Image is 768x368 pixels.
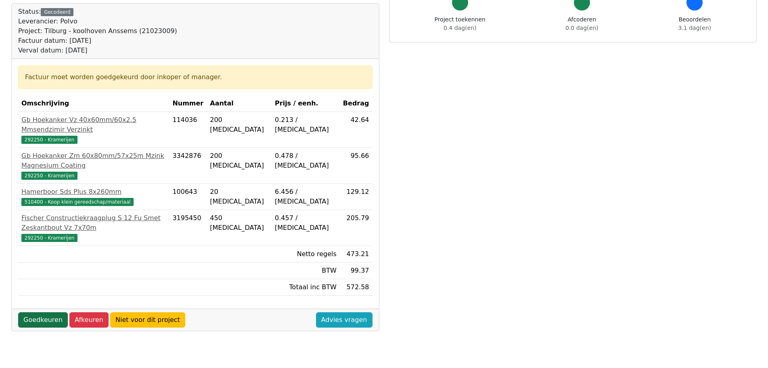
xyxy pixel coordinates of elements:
a: Gb Hoekanker Zm 60x80mm/57x25m Mzink Magnesium Coating292250 - Kramerijen [21,151,166,180]
td: BTW [272,263,340,279]
a: Afkeuren [69,312,109,328]
span: 292250 - Kramerijen [21,234,77,242]
div: 6.456 / [MEDICAL_DATA] [275,187,337,206]
div: Verval datum: [DATE] [18,46,177,55]
td: 114036 [169,112,207,148]
a: Fischer Constructiekraagplug S 12 Fu Smet Zeskantbout Vz 7x70m292250 - Kramerijen [21,213,166,242]
td: 473.21 [340,246,372,263]
div: 20 [MEDICAL_DATA] [210,187,268,206]
span: 0.0 dag(en) [565,25,598,31]
div: Fischer Constructiekraagplug S 12 Fu Smet Zeskantbout Vz 7x70m [21,213,166,233]
div: Factuur datum: [DATE] [18,36,177,46]
div: Afcoderen [565,15,598,32]
div: Leverancier: Polvo [18,17,177,26]
div: Hamerboor Sds Plus 8x260mm [21,187,166,197]
div: Gb Hoekanker Zm 60x80mm/57x25m Mzink Magnesium Coating [21,151,166,170]
div: Project: Tilburg - koolhoven Anssems (21023009) [18,26,177,36]
div: Factuur moet worden goedgekeurd door inkoper of manager. [25,72,366,82]
span: 3.1 dag(en) [678,25,711,31]
a: Advies vragen [316,312,372,328]
div: Beoordelen [678,15,711,32]
div: 450 [MEDICAL_DATA] [210,213,268,233]
div: 200 [MEDICAL_DATA] [210,151,268,170]
td: 95.66 [340,148,372,184]
a: Hamerboor Sds Plus 8x260mm510400 - Koop klein gereedschap/materiaal [21,187,166,206]
td: 572.58 [340,279,372,296]
div: Gecodeerd [41,8,73,16]
th: Nummer [169,95,207,112]
a: Gb Hoekanker Vz 40x60mm/60x2.5 Mmsendzimir Verzinkt292250 - Kramerijen [21,115,166,144]
a: Goedkeuren [18,312,68,328]
td: Totaal inc BTW [272,279,340,296]
td: 100643 [169,184,207,210]
th: Aantal [207,95,272,112]
div: 0.213 / [MEDICAL_DATA] [275,115,337,135]
td: 3342876 [169,148,207,184]
div: 0.457 / [MEDICAL_DATA] [275,213,337,233]
span: 292250 - Kramerijen [21,136,77,144]
th: Prijs / eenh. [272,95,340,112]
span: 292250 - Kramerijen [21,172,77,180]
div: 200 [MEDICAL_DATA] [210,115,268,135]
td: 99.37 [340,263,372,279]
a: Niet voor dit project [110,312,185,328]
td: 205.79 [340,210,372,246]
td: 42.64 [340,112,372,148]
th: Bedrag [340,95,372,112]
th: Omschrijving [18,95,169,112]
td: 129.12 [340,184,372,210]
div: Gb Hoekanker Vz 40x60mm/60x2.5 Mmsendzimir Verzinkt [21,115,166,135]
td: 3195450 [169,210,207,246]
div: Status: [18,7,177,55]
div: Project toekennen [435,15,485,32]
span: 0.4 dag(en) [444,25,476,31]
div: 0.478 / [MEDICAL_DATA] [275,151,337,170]
td: Netto regels [272,246,340,263]
span: 510400 - Koop klein gereedschap/materiaal [21,198,134,206]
